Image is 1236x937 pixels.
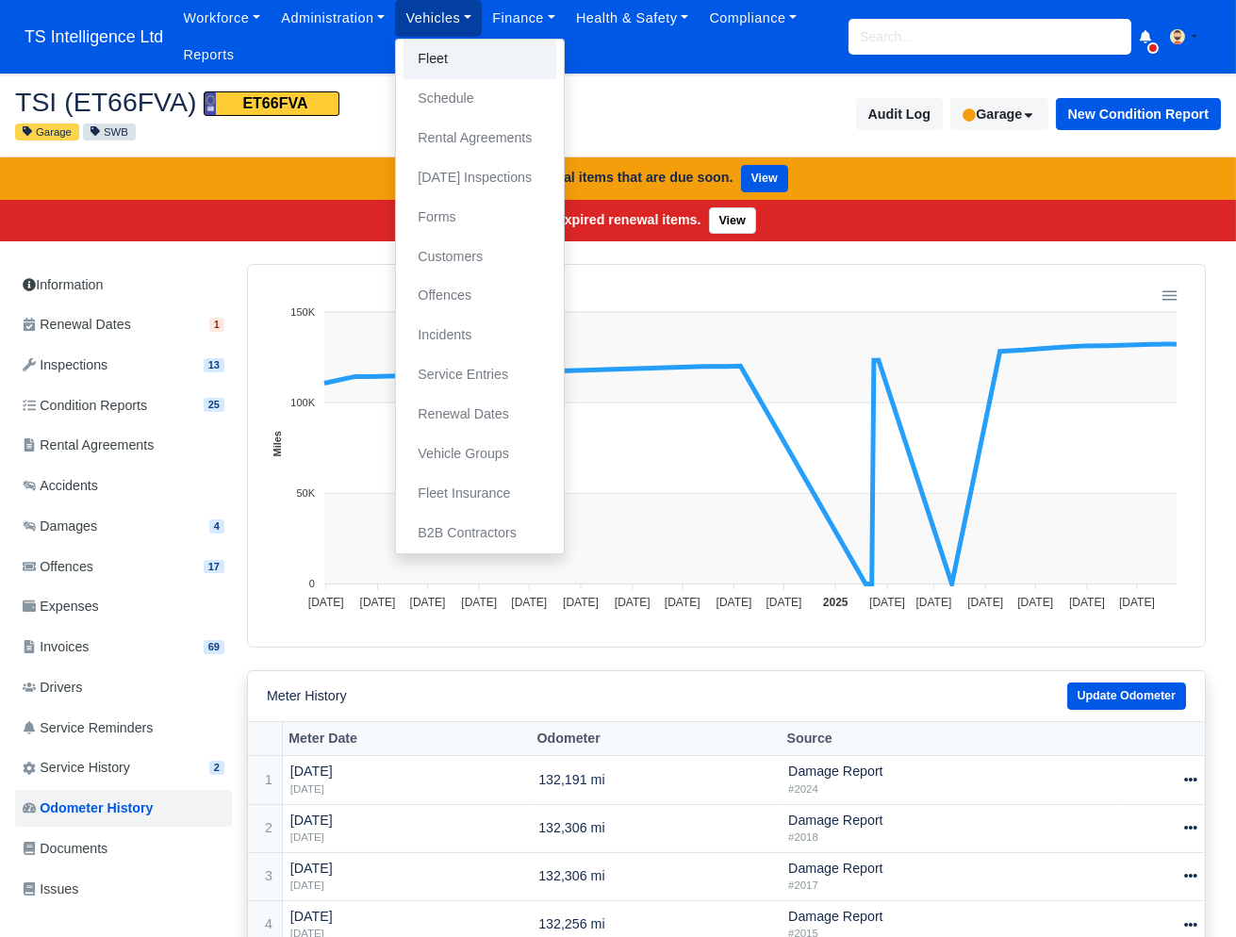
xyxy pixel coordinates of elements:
[404,238,556,277] a: Customers
[717,597,752,610] tspan: [DATE]
[23,354,107,376] span: Inspections
[766,597,802,610] tspan: [DATE]
[209,318,224,332] span: 1
[531,756,781,804] td: 132,191 mi
[404,40,556,79] a: Fleet
[404,198,556,238] a: Forms
[404,119,556,158] a: Rental Agreements
[741,165,788,192] a: View
[282,804,531,852] td: [DATE]
[290,831,324,843] small: [DATE]
[23,314,131,336] span: Renewal Dates
[15,790,232,827] a: Odometer History
[15,830,232,867] a: Documents
[15,123,79,140] small: Garage
[204,398,224,412] span: 25
[856,98,943,130] button: Audit Log
[665,597,700,610] tspan: [DATE]
[615,597,651,610] tspan: [DATE]
[404,355,556,395] a: Service Entries
[290,306,315,318] tspan: 150K
[15,588,232,625] a: Expenses
[204,640,224,654] span: 69
[15,669,232,706] a: Drivers
[563,597,599,610] tspan: [DATE]
[204,560,224,574] span: 17
[209,761,224,775] span: 2
[23,717,153,739] span: Service Reminders
[23,435,154,456] span: Rental Agreements
[23,636,89,658] span: Invoices
[781,756,1117,804] td: Damage Report
[916,597,952,610] tspan: [DATE]
[15,387,232,424] a: Condition Reports 25
[404,474,556,514] a: Fleet Insurance
[15,549,232,585] a: Offences 17
[950,98,1048,130] button: Garage
[309,578,315,589] tspan: 0
[308,597,344,610] tspan: [DATE]
[290,879,324,891] small: [DATE]
[23,475,98,497] span: Accidents
[267,688,347,704] h6: Meter History
[272,431,283,457] text: Miles
[23,556,93,578] span: Offences
[15,468,232,504] a: Accidents
[15,306,232,343] a: Renewal Dates 1
[23,838,107,860] span: Documents
[23,797,153,819] span: Odometer History
[898,720,1236,937] iframe: Chat Widget
[1056,98,1221,130] button: New Condition Report
[290,783,324,795] small: [DATE]
[781,804,1117,852] td: Damage Report
[15,749,232,786] a: Service History 2
[360,597,396,610] tspan: [DATE]
[209,519,224,534] span: 4
[15,18,173,56] span: TS Intelligence Ltd
[282,852,531,900] td: [DATE]
[1067,682,1186,710] a: Update Odometer
[404,79,556,119] a: Schedule
[404,276,556,316] a: Offences
[869,597,905,610] tspan: [DATE]
[404,395,556,435] a: Renewal Dates
[404,435,556,474] a: Vehicle Groups
[248,852,282,900] td: 3
[15,871,232,908] a: Issues
[15,88,604,116] h2: TSI (ET66FVA)
[781,721,1117,756] th: Source
[248,756,282,804] td: 1
[23,395,147,417] span: Condition Reports
[788,879,818,891] small: #2017
[531,852,781,900] td: 132,306 mi
[204,358,224,372] span: 13
[823,597,849,610] tspan: 2025
[1119,597,1155,610] tspan: [DATE]
[15,427,232,464] a: Rental Agreements
[849,19,1131,55] input: Search...
[788,831,818,843] small: #2018
[461,597,497,610] tspan: [DATE]
[296,487,315,499] tspan: 50K
[781,852,1117,900] td: Damage Report
[531,721,781,756] th: Odometer
[282,756,531,804] td: [DATE]
[173,37,244,74] a: Reports
[23,677,82,699] span: Drivers
[15,268,232,303] a: Information
[967,597,1003,610] tspan: [DATE]
[290,397,315,408] tspan: 100K
[23,879,78,900] span: Issues
[204,91,339,116] span: ET66FVA
[404,514,556,553] a: B2B Contractors
[15,629,232,666] a: Invoices 69
[248,804,282,852] td: 2
[23,596,99,617] span: Expenses
[15,19,173,56] a: TS Intelligence Ltd
[83,123,136,140] small: SWB
[15,347,232,384] a: Inspections 13
[23,516,97,537] span: Damages
[23,757,130,779] span: Service History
